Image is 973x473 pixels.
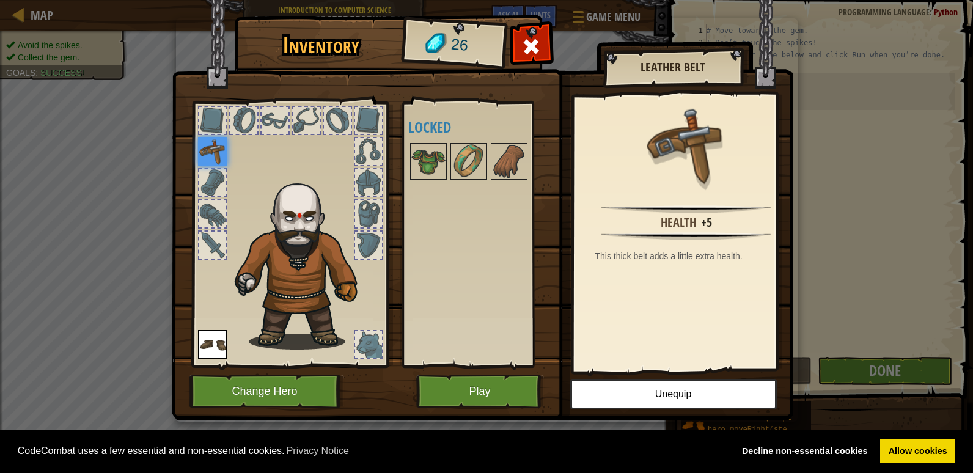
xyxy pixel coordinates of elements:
img: portrait.png [411,144,446,178]
a: deny cookies [733,439,876,464]
h4: Locked [408,119,562,135]
span: 26 [450,34,469,57]
button: Change Hero [189,375,344,408]
img: portrait.png [198,330,227,359]
img: goliath_hair.png [229,172,378,350]
button: Play [416,375,544,408]
div: +5 [701,214,712,232]
img: hr.png [601,232,771,240]
img: portrait.png [198,137,227,166]
img: portrait.png [492,144,526,178]
img: portrait.png [452,144,486,178]
a: allow cookies [880,439,955,464]
img: portrait.png [647,105,726,185]
h2: Leather Belt [615,61,730,74]
a: learn more about cookies [285,442,351,460]
div: This thick belt adds a little extra health. [595,250,784,262]
button: Unequip [570,379,777,409]
h1: Inventory [243,32,399,58]
div: Health [661,214,696,232]
img: hr.png [601,205,771,213]
span: CodeCombat uses a few essential and non-essential cookies. [18,442,724,460]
